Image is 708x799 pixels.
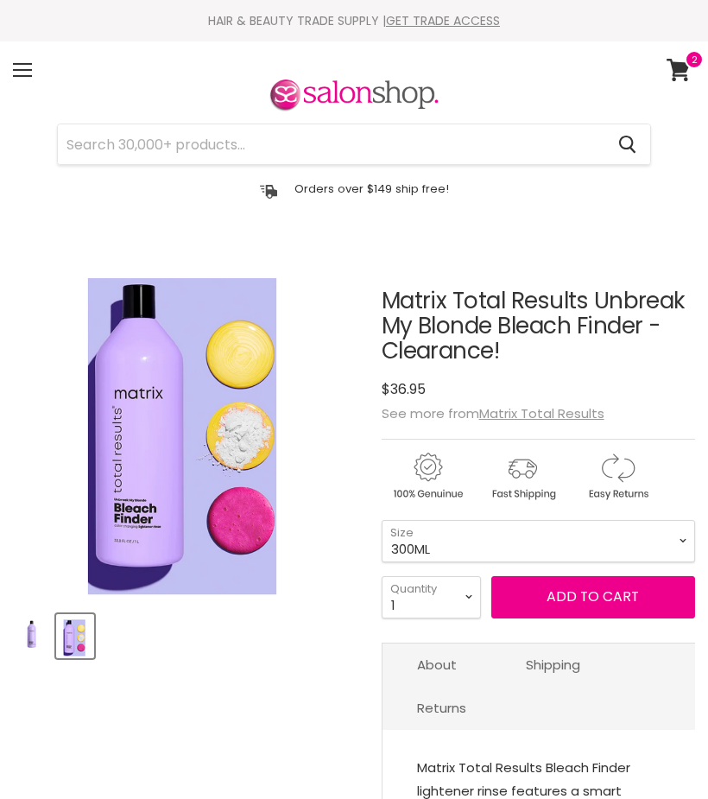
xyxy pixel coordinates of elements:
[58,124,604,164] input: Search
[479,404,604,422] a: Matrix Total Results
[382,450,473,503] img: genuine.gif
[13,614,51,658] button: Matrix Total Results Unbreak My Blonde Bleach Finder - Clearance!
[547,587,639,606] span: Add to cart
[491,576,695,618] button: Add to cart
[572,450,663,503] img: returns.gif
[382,644,491,686] a: About
[382,289,695,364] h1: Matrix Total Results Unbreak My Blonde Bleach Finder - Clearance!
[38,245,339,597] img: Matrix Total Results Unbreak My Blonde Bleach Finder - Clearance!
[57,124,651,165] form: Product
[58,616,92,656] img: Matrix Total Results Unbreak My Blonde Bleach Finder - Clearance!
[56,614,94,658] button: Matrix Total Results Unbreak My Blonde Bleach Finder - Clearance!
[382,379,426,399] span: $36.95
[382,404,604,422] span: See more from
[386,12,500,29] a: GET TRADE ACCESS
[13,245,364,597] div: Matrix Total Results Unbreak My Blonde Bleach Finder - Clearance! image. Click or Scroll to Zoom.
[604,124,650,164] button: Search
[15,616,49,656] img: Matrix Total Results Unbreak My Blonde Bleach Finder - Clearance!
[491,644,615,686] a: Shipping
[10,609,367,658] div: Product thumbnails
[382,576,481,618] select: Quantity
[382,687,501,729] a: Returns
[477,450,568,503] img: shipping.gif
[294,181,449,196] p: Orders over $149 ship free!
